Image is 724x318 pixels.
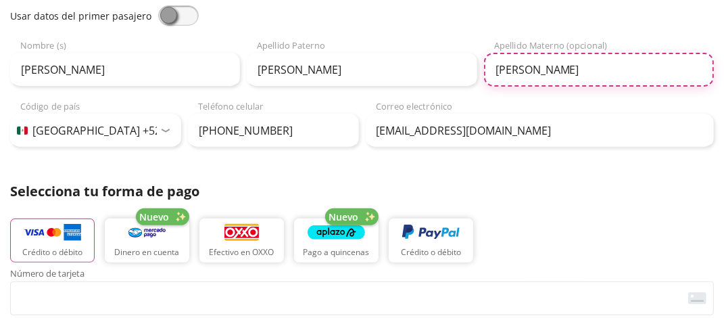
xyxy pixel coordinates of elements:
input: Apellido Materno (opcional) [484,53,714,87]
p: Efectivo en OXXO [210,246,274,258]
img: MX [17,127,28,135]
input: Nombre (s) [10,53,240,87]
span: Nuevo [329,210,358,224]
p: Pago a quincenas [304,246,370,258]
p: Dinero en cuenta [115,246,180,258]
p: Selecciona tu forma de pago [10,181,714,202]
span: Usar datos del primer pasajero [10,9,151,22]
iframe: Iframe del número de tarjeta asegurada [16,286,708,311]
span: Número de tarjeta [10,269,714,281]
img: card [688,292,706,304]
p: Crédito o débito [22,246,82,258]
button: Dinero en cuenta [105,219,189,263]
input: Teléfono celular [188,114,359,147]
button: Pago a quincenas [294,219,379,263]
input: Correo electrónico [366,114,715,147]
button: Efectivo en OXXO [199,219,284,263]
button: Crédito o débito [389,219,473,263]
p: Crédito o débito [401,246,461,258]
span: Nuevo [139,210,169,224]
input: Apellido Paterno [247,53,477,87]
button: Crédito o débito [10,219,95,263]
